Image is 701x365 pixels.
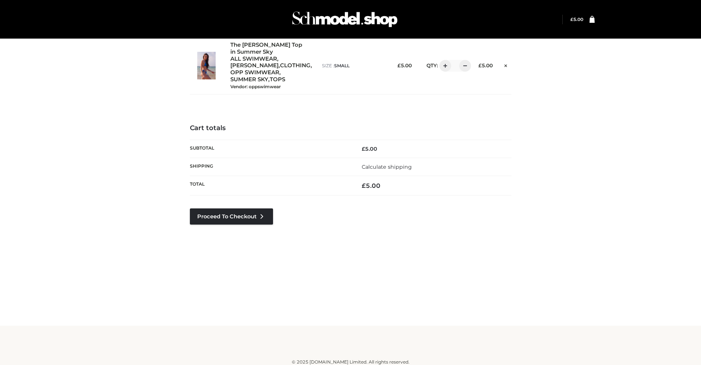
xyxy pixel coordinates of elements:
span: £ [397,62,401,68]
a: ALL SWIMWEAR [230,56,277,62]
bdi: 5.00 [362,146,377,152]
th: Subtotal [190,140,351,158]
a: SUMMER SKY [230,76,268,83]
p: size : [322,62,385,69]
bdi: 5.00 [478,62,493,68]
span: £ [570,17,573,22]
bdi: 5.00 [397,62,412,68]
a: TOPS [270,76,285,83]
th: Shipping [190,158,351,176]
img: Schmodel Admin 964 [290,5,400,34]
a: Proceed to Checkout [190,208,273,225]
h4: Cart totals [190,124,511,132]
a: £5.00 [570,17,583,22]
a: Remove this item [500,60,511,69]
span: SMALL [334,63,350,68]
span: £ [478,62,482,68]
a: OPP SWIMWEAR [230,69,279,76]
a: CLOTHING [280,62,311,69]
a: The [PERSON_NAME] Top in Summer Sky [230,42,306,56]
bdi: 5.00 [362,182,380,189]
span: £ [362,182,366,189]
bdi: 5.00 [570,17,583,22]
span: £ [362,146,365,152]
div: QTY: [419,60,466,72]
a: [PERSON_NAME] [230,62,279,69]
small: Vendor: oppswimwear [230,84,281,89]
a: Calculate shipping [362,164,412,170]
div: , , , , , [230,42,315,90]
th: Total [190,176,351,196]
